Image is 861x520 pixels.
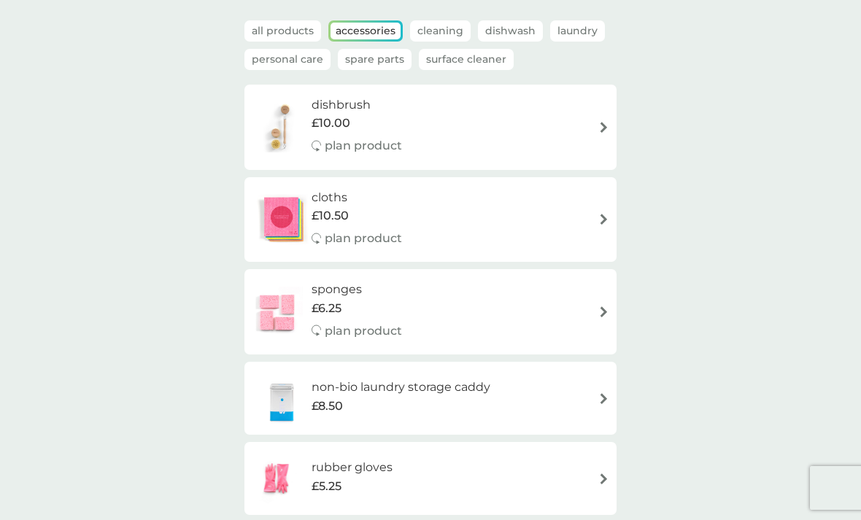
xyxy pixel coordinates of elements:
[598,214,609,225] img: arrow right
[312,477,341,496] span: £5.25
[252,194,312,245] img: cloths
[312,280,402,299] h6: sponges
[312,378,490,397] h6: non-bio laundry storage caddy
[312,299,341,318] span: £6.25
[312,188,402,207] h6: cloths
[312,458,393,477] h6: rubber gloves
[598,393,609,404] img: arrow right
[325,229,402,248] p: plan product
[252,101,312,152] img: dishbrush
[550,20,605,42] button: Laundry
[312,397,343,416] span: £8.50
[312,96,402,115] h6: dishbrush
[312,114,350,133] span: £10.00
[325,322,402,341] p: plan product
[478,20,543,42] button: Dishwash
[410,20,471,42] button: Cleaning
[244,20,321,42] button: all products
[325,136,402,155] p: plan product
[338,49,412,70] button: Spare Parts
[252,287,303,338] img: sponges
[331,23,401,39] button: Accessories
[252,453,303,504] img: rubber gloves
[312,206,349,225] span: £10.50
[252,373,312,424] img: non-bio laundry storage caddy
[598,473,609,484] img: arrow right
[598,306,609,317] img: arrow right
[598,122,609,133] img: arrow right
[244,49,331,70] button: Personal Care
[419,49,514,70] button: Surface Cleaner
